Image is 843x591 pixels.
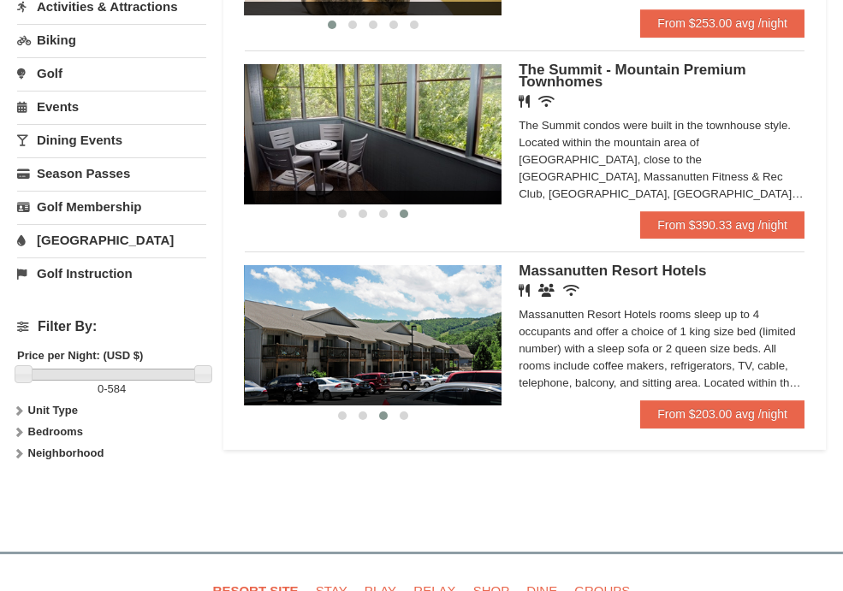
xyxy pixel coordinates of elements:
label: - [17,381,206,398]
a: Events [17,91,206,122]
h4: Filter By: [17,319,206,334]
i: Restaurant [519,95,530,108]
span: 584 [108,382,127,395]
div: The Summit condos were built in the townhouse style. Located within the mountain area of [GEOGRAP... [519,117,804,203]
div: Massanutten Resort Hotels rooms sleep up to 4 occupants and offer a choice of 1 king size bed (li... [519,306,804,392]
a: Dining Events [17,124,206,156]
strong: Price per Night: (USD $) [17,349,143,362]
a: From $203.00 avg /night [640,400,804,428]
a: From $253.00 avg /night [640,9,804,37]
a: [GEOGRAPHIC_DATA] [17,224,206,256]
strong: Unit Type [28,404,78,417]
i: Restaurant [519,284,530,297]
i: Wireless Internet (free) [538,95,555,108]
i: Banquet Facilities [538,284,555,297]
span: 0 [98,382,104,395]
a: Golf [17,57,206,89]
a: From $390.33 avg /night [640,211,804,239]
a: Golf Instruction [17,257,206,289]
a: Season Passes [17,157,206,189]
span: The Summit - Mountain Premium Townhomes [519,62,745,90]
a: Golf Membership [17,191,206,222]
i: Wireless Internet (free) [563,284,579,297]
strong: Neighborhood [28,446,104,459]
strong: Bedrooms [28,425,83,438]
span: Massanutten Resort Hotels [519,263,706,279]
a: Biking [17,24,206,56]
